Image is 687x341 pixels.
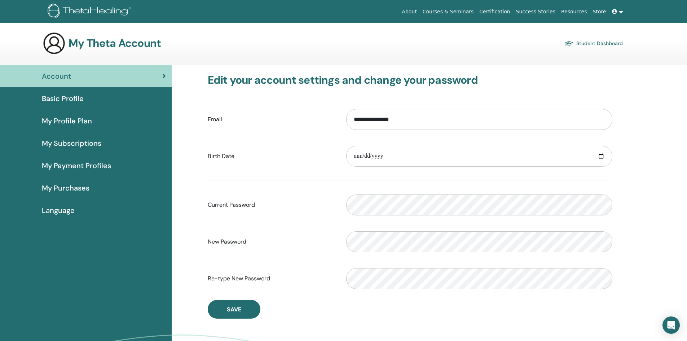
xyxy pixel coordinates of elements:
[202,272,341,285] label: Re-type New Password
[513,5,558,18] a: Success Stories
[565,40,573,47] img: graduation-cap.svg
[662,316,680,334] div: Open Intercom Messenger
[208,74,612,87] h3: Edit your account settings and change your password
[202,113,341,126] label: Email
[208,300,260,319] button: Save
[69,37,161,50] h3: My Theta Account
[476,5,513,18] a: Certification
[42,183,89,193] span: My Purchases
[42,138,101,149] span: My Subscriptions
[42,205,75,216] span: Language
[42,160,111,171] span: My Payment Profiles
[565,38,623,48] a: Student Dashboard
[420,5,477,18] a: Courses & Seminars
[202,149,341,163] label: Birth Date
[48,4,134,20] img: logo.png
[227,306,241,313] span: Save
[399,5,419,18] a: About
[42,93,84,104] span: Basic Profile
[42,71,71,82] span: Account
[202,198,341,212] label: Current Password
[42,115,92,126] span: My Profile Plan
[202,235,341,249] label: New Password
[590,5,609,18] a: Store
[558,5,590,18] a: Resources
[43,32,66,55] img: generic-user-icon.jpg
